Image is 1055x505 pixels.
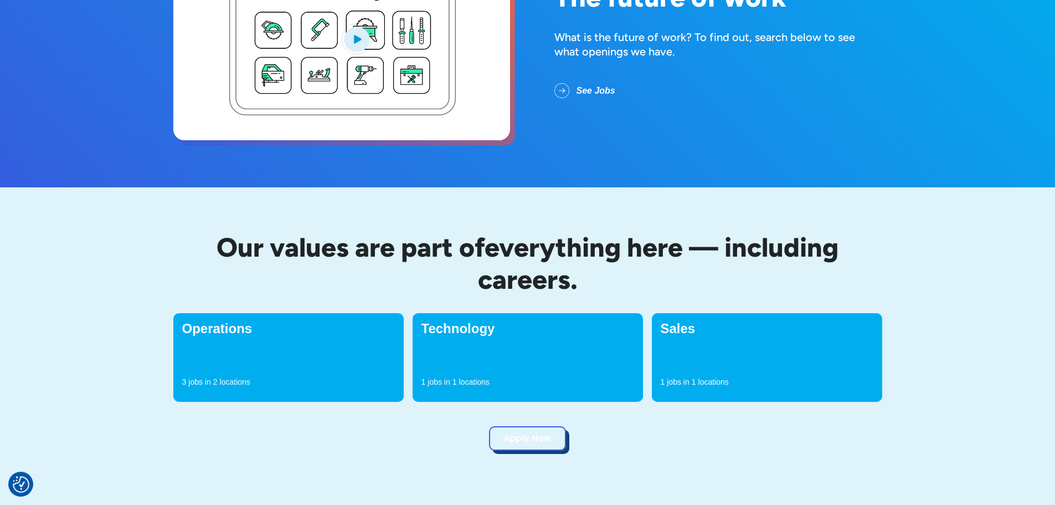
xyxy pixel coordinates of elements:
p: 1 [452,376,457,387]
h4: Sales [661,322,873,335]
h4: Technology [421,322,634,335]
p: locations [220,376,250,387]
h4: Operations [182,322,395,335]
p: jobs in [667,376,689,387]
p: locations [459,376,490,387]
button: Consent Preferences [13,476,29,493]
p: 1 [661,376,665,387]
a: See Jobs [554,76,633,105]
a: Apply Now [489,426,566,451]
p: jobs in [188,376,210,387]
p: 3 [182,376,187,387]
img: Revisit consent button [13,476,29,493]
p: 1 [421,376,426,387]
h2: Our values are part of [173,232,882,295]
div: What is the future of work? To find out, search below to see what openings we have. [554,30,882,59]
p: locations [698,376,729,387]
p: 1 [692,376,696,387]
img: Blue play button logo on a light blue circular background [342,23,372,54]
p: 2 [213,376,218,387]
span: everything here — including careers. [478,231,839,295]
p: jobs in [428,376,450,387]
